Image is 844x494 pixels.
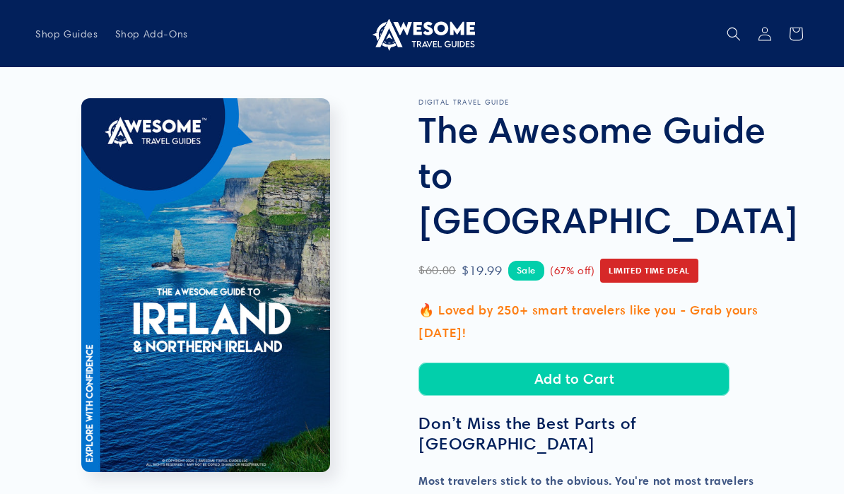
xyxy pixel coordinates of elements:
span: $19.99 [462,259,503,282]
span: Shop Add-Ons [115,28,188,40]
span: Shop Guides [35,28,98,40]
summary: Search [718,18,749,49]
button: Add to Cart [418,363,729,396]
strong: Most travelers stick to the obvious. You're not most travelers [418,474,754,488]
h1: The Awesome Guide to [GEOGRAPHIC_DATA] [418,107,809,242]
span: (67% off) [550,261,594,281]
a: Awesome Travel Guides [364,11,481,56]
h3: Don’t Miss the Best Parts of [GEOGRAPHIC_DATA] [418,413,809,454]
p: DIGITAL TRAVEL GUIDE [418,98,809,107]
img: Awesome Travel Guides [369,17,475,51]
span: Limited Time Deal [600,259,698,283]
span: $60.00 [418,261,456,281]
a: Shop Add-Ons [107,19,197,49]
span: Sale [508,261,544,280]
a: Shop Guides [27,19,107,49]
p: 🔥 Loved by 250+ smart travelers like you - Grab yours [DATE]! [418,299,809,345]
